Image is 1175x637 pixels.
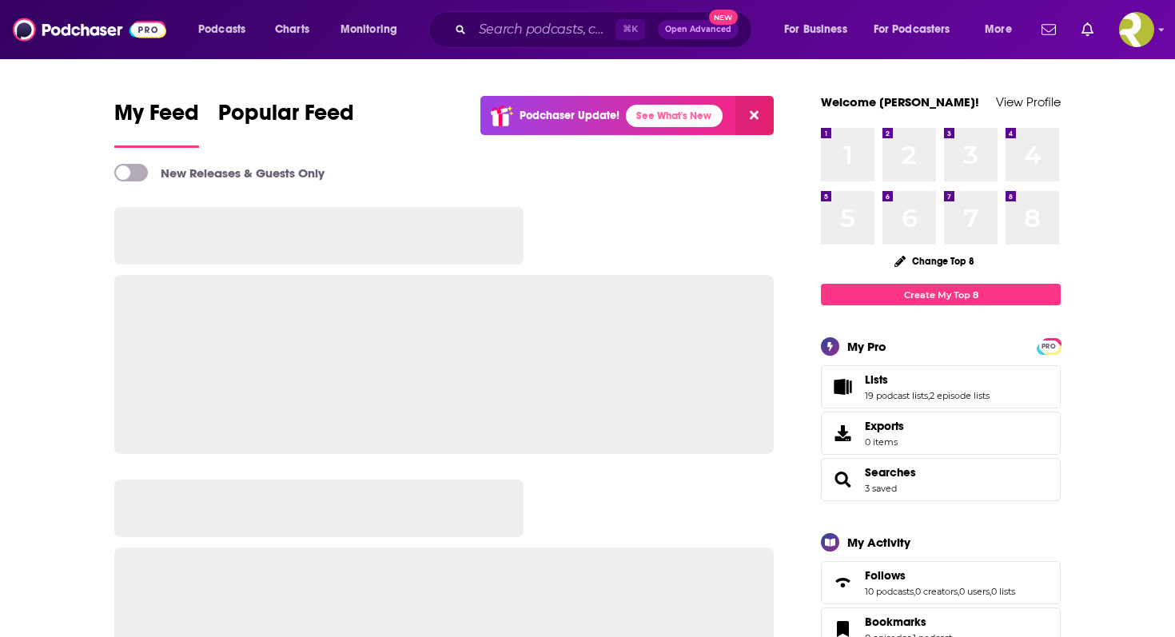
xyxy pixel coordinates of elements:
a: View Profile [996,94,1061,109]
button: Change Top 8 [885,251,984,271]
button: open menu [773,17,867,42]
div: My Activity [847,535,910,550]
a: 0 users [959,586,990,597]
span: More [985,18,1012,41]
a: Lists [826,376,858,398]
img: Podchaser - Follow, Share and Rate Podcasts [13,14,166,45]
a: Show notifications dropdown [1075,16,1100,43]
span: For Business [784,18,847,41]
a: 19 podcast lists [865,390,928,401]
span: ⌘ K [615,19,645,40]
span: , [990,586,991,597]
a: See What's New [626,105,723,127]
span: , [928,390,930,401]
span: 0 items [865,436,904,448]
span: PRO [1039,340,1058,352]
span: Exports [865,419,904,433]
a: Charts [265,17,319,42]
span: Follows [821,561,1061,604]
a: 3 saved [865,483,897,494]
span: Follows [865,568,906,583]
a: Bookmarks [865,615,952,629]
span: Monitoring [341,18,397,41]
span: My Feed [114,99,199,136]
a: Create My Top 8 [821,284,1061,305]
span: Popular Feed [218,99,354,136]
a: PRO [1039,340,1058,352]
span: Bookmarks [865,615,926,629]
a: Popular Feed [218,99,354,148]
a: Follows [826,571,858,594]
span: Charts [275,18,309,41]
div: My Pro [847,339,886,354]
input: Search podcasts, credits, & more... [472,17,615,42]
span: Exports [826,422,858,444]
button: open menu [974,17,1032,42]
a: 0 lists [991,586,1015,597]
span: , [958,586,959,597]
span: Lists [865,372,888,387]
button: open menu [187,17,266,42]
span: Searches [821,458,1061,501]
a: New Releases & Guests Only [114,164,325,181]
span: Logged in as ResoluteTulsa [1119,12,1154,47]
div: Search podcasts, credits, & more... [444,11,767,48]
a: Searches [826,468,858,491]
span: Podcasts [198,18,245,41]
img: User Profile [1119,12,1154,47]
a: Searches [865,465,916,480]
a: Follows [865,568,1015,583]
a: My Feed [114,99,199,148]
a: 2 episode lists [930,390,990,401]
button: Open AdvancedNew [658,20,739,39]
a: 0 creators [915,586,958,597]
a: Welcome [PERSON_NAME]! [821,94,979,109]
a: 10 podcasts [865,586,914,597]
a: Lists [865,372,990,387]
span: Lists [821,365,1061,408]
span: For Podcasters [874,18,950,41]
span: New [709,10,738,25]
button: open menu [329,17,418,42]
a: Show notifications dropdown [1035,16,1062,43]
span: Open Advanced [665,26,731,34]
button: open menu [863,17,974,42]
span: , [914,586,915,597]
p: Podchaser Update! [520,109,619,122]
button: Show profile menu [1119,12,1154,47]
a: Exports [821,412,1061,455]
